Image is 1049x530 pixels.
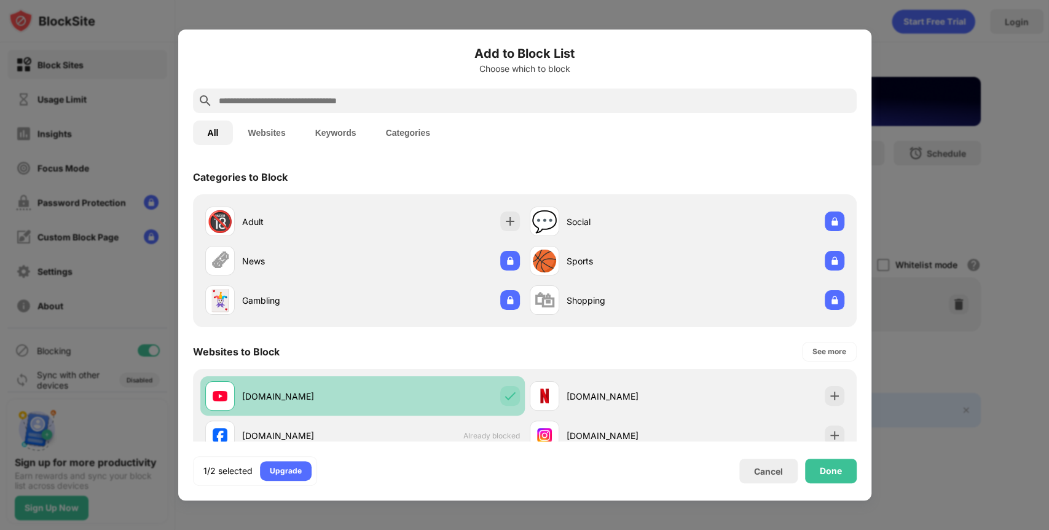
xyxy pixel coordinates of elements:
div: Categories to Block [193,171,288,183]
button: All [193,121,234,145]
button: Websites [233,121,300,145]
div: 1/2 selected [203,465,253,477]
img: favicons [537,428,552,443]
div: 🃏 [207,288,233,313]
div: Done [820,466,842,476]
img: search.svg [198,93,213,108]
img: favicons [213,428,227,443]
div: [DOMAIN_NAME] [242,429,363,442]
div: 🗞 [210,248,230,274]
div: 💬 [532,209,557,234]
div: Social [567,215,687,228]
div: Shopping [567,294,687,307]
div: 🛍 [534,288,555,313]
span: Already blocked [463,431,520,440]
div: Websites to Block [193,346,280,358]
div: Adult [242,215,363,228]
h6: Add to Block List [193,44,857,63]
img: favicons [537,389,552,403]
div: [DOMAIN_NAME] [567,429,687,442]
div: See more [812,346,846,358]
div: Sports [567,255,687,267]
div: [DOMAIN_NAME] [242,390,363,403]
div: Choose which to block [193,64,857,74]
div: News [242,255,363,267]
div: Cancel [754,466,783,477]
img: favicons [213,389,227,403]
button: Keywords [301,121,371,145]
div: 🔞 [207,209,233,234]
div: Gambling [242,294,363,307]
div: [DOMAIN_NAME] [567,390,687,403]
button: Categories [371,121,445,145]
div: 🏀 [532,248,557,274]
div: Upgrade [270,465,302,477]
